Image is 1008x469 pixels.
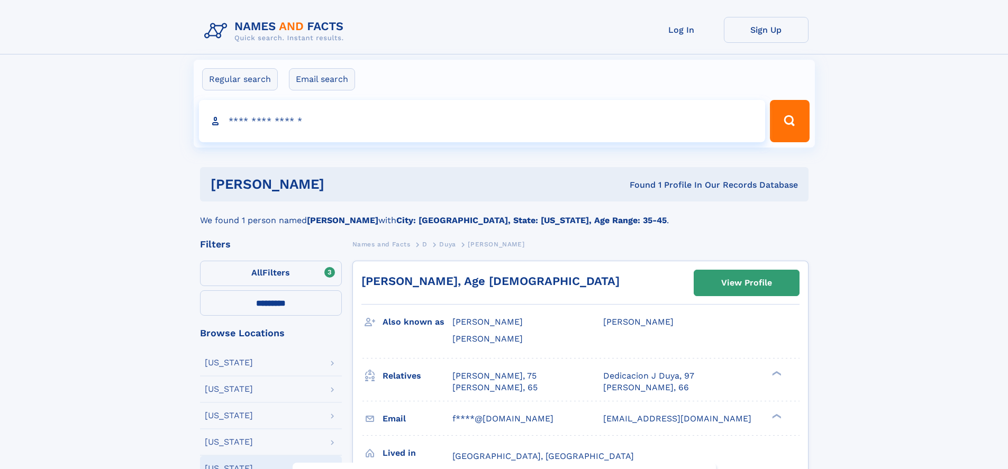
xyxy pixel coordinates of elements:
[200,261,342,286] label: Filters
[724,17,809,43] a: Sign Up
[383,444,452,462] h3: Lived in
[422,237,428,251] a: D
[251,268,262,278] span: All
[468,241,524,248] span: [PERSON_NAME]
[452,334,523,344] span: [PERSON_NAME]
[603,317,674,327] span: [PERSON_NAME]
[603,413,751,424] span: [EMAIL_ADDRESS][DOMAIN_NAME]
[721,271,772,295] div: View Profile
[205,411,253,420] div: [US_STATE]
[452,370,537,382] a: [PERSON_NAME], 75
[477,179,798,191] div: Found 1 Profile In Our Records Database
[211,178,477,191] h1: [PERSON_NAME]
[452,382,538,393] a: [PERSON_NAME], 65
[603,382,689,393] a: [PERSON_NAME], 66
[383,367,452,385] h3: Relatives
[769,412,782,419] div: ❯
[200,328,342,338] div: Browse Locations
[383,313,452,331] h3: Also known as
[307,215,378,225] b: [PERSON_NAME]
[361,274,620,288] a: [PERSON_NAME], Age [DEMOGRAPHIC_DATA]
[383,410,452,428] h3: Email
[205,358,253,367] div: [US_STATE]
[439,237,456,251] a: Duya
[200,201,809,227] div: We found 1 person named with .
[199,100,766,142] input: search input
[205,385,253,393] div: [US_STATE]
[452,451,634,461] span: [GEOGRAPHIC_DATA], [GEOGRAPHIC_DATA]
[694,270,799,296] a: View Profile
[439,241,456,248] span: Duya
[205,438,253,446] div: [US_STATE]
[452,317,523,327] span: [PERSON_NAME]
[202,68,278,90] label: Regular search
[352,237,411,251] a: Names and Facts
[770,100,809,142] button: Search Button
[639,17,724,43] a: Log In
[422,241,428,248] span: D
[603,370,694,382] a: Dedicacion J Duya, 97
[289,68,355,90] label: Email search
[200,240,342,249] div: Filters
[396,215,667,225] b: City: [GEOGRAPHIC_DATA], State: [US_STATE], Age Range: 35-45
[769,370,782,376] div: ❯
[200,17,352,45] img: Logo Names and Facts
